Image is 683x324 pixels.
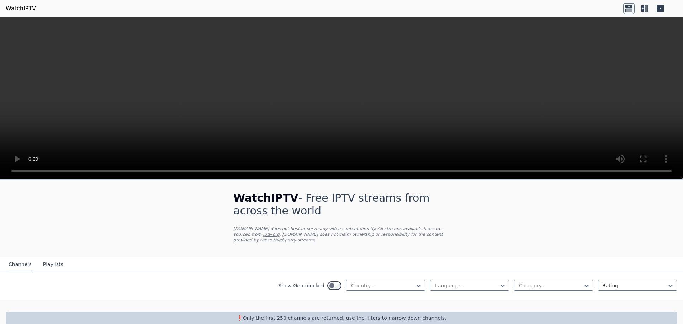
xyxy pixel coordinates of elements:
a: iptv-org [263,232,280,237]
h1: - Free IPTV streams from across the world [233,192,450,217]
span: WatchIPTV [233,192,298,204]
p: [DOMAIN_NAME] does not host or serve any video content directly. All streams available here are s... [233,226,450,243]
p: ❗️Only the first 250 channels are returned, use the filters to narrow down channels. [9,314,674,322]
button: Playlists [43,258,63,271]
label: Show Geo-blocked [278,282,324,289]
a: WatchIPTV [6,4,36,13]
button: Channels [9,258,32,271]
